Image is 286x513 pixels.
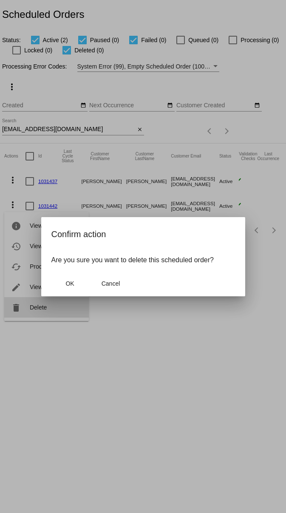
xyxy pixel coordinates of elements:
[92,276,130,291] button: Close dialog
[51,256,235,264] p: Are you sure you want to delete this scheduled order?
[51,276,89,291] button: Close dialog
[51,227,235,241] h2: Confirm action
[65,280,74,287] span: OK
[102,280,120,287] span: Cancel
